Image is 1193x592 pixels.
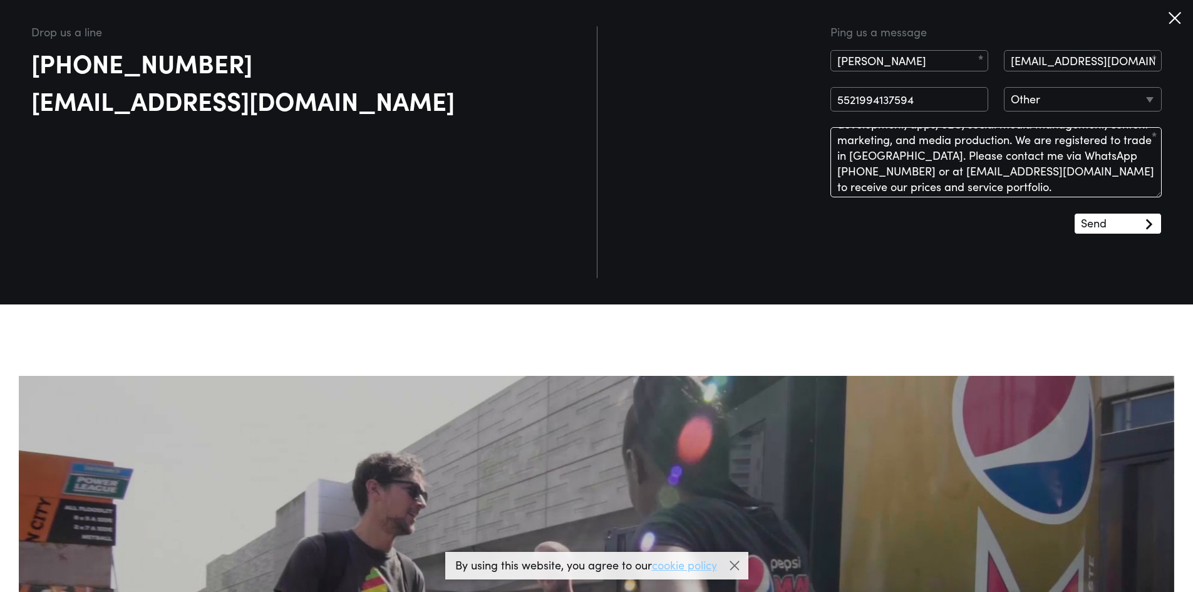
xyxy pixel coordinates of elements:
h1: Drop us a line [31,26,787,38]
a: [EMAIL_ADDRESS][DOMAIN_NAME] [31,88,787,113]
input: Phone [830,87,988,112]
a: [PHONE_NUMBER] [31,50,787,75]
input: Email [1004,50,1162,71]
input: Send [1074,213,1162,234]
input: Name [830,50,988,71]
h1: Ping us a message [830,26,1162,38]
